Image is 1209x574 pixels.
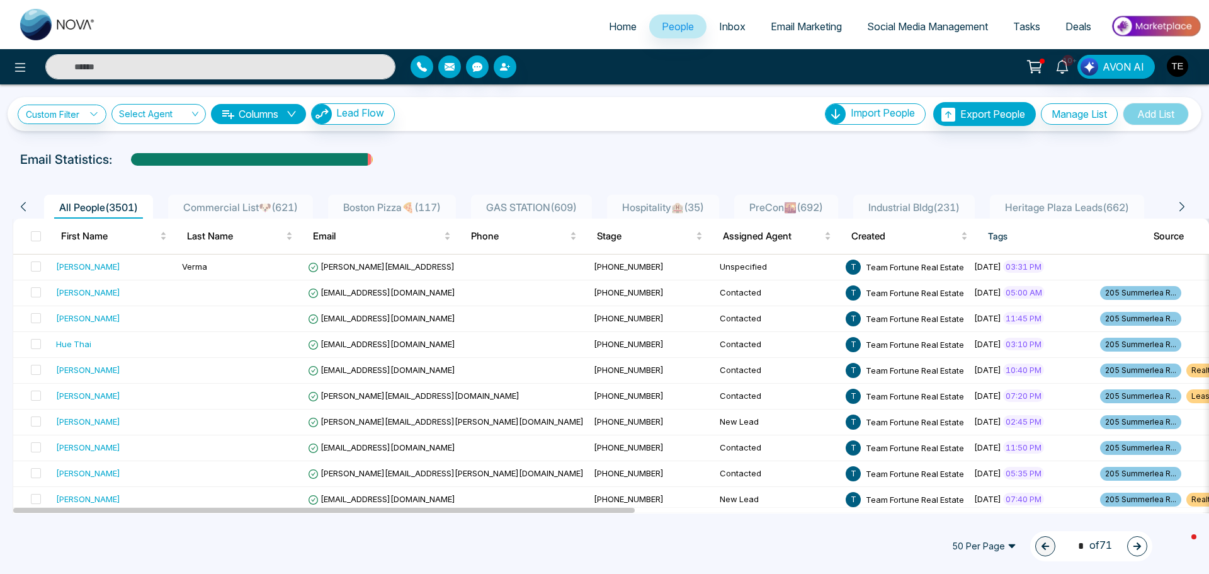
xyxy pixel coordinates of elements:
[187,229,283,244] span: Last Name
[597,229,693,244] span: Stage
[609,20,637,33] span: Home
[662,20,694,33] span: People
[308,468,584,478] span: [PERSON_NAME][EMAIL_ADDRESS][PERSON_NAME][DOMAIN_NAME]
[1100,312,1181,326] span: 205 Summerlea R...
[308,442,455,452] span: [EMAIL_ADDRESS][DOMAIN_NAME]
[974,287,1001,297] span: [DATE]
[707,14,758,38] a: Inbox
[1103,59,1144,74] span: AVON AI
[1070,537,1112,554] span: of 71
[846,260,861,275] span: T
[1110,12,1201,40] img: Market-place.gif
[594,339,664,349] span: [PHONE_NUMBER]
[1100,415,1181,429] span: 205 Summerlea R...
[649,14,707,38] a: People
[481,201,582,214] span: GAS STATION ( 609 )
[846,440,861,456] span: T
[177,219,303,254] th: Last Name
[56,389,120,402] div: [PERSON_NAME]
[56,338,91,350] div: Hue Thai
[974,391,1001,401] span: [DATE]
[715,306,841,332] td: Contacted
[308,391,519,401] span: [PERSON_NAME][EMAIL_ADDRESS][DOMAIN_NAME]
[338,201,446,214] span: Boston Pizza🍕 ( 117 )
[866,391,964,401] span: Team Fortune Real Estate
[715,255,841,280] td: Unspecified
[960,108,1025,120] span: Export People
[308,494,455,504] span: [EMAIL_ADDRESS][DOMAIN_NAME]
[1100,389,1181,403] span: 205 Summerlea R...
[308,313,455,323] span: [EMAIL_ADDRESS][DOMAIN_NAME]
[1100,467,1181,481] span: 205 Summerlea R...
[1041,103,1118,125] button: Manage List
[978,219,1144,254] th: Tags
[1166,531,1196,561] iframe: Intercom live chat
[594,494,664,504] span: [PHONE_NUMBER]
[715,461,841,487] td: Contacted
[1081,58,1098,76] img: Lead Flow
[1003,286,1045,299] span: 05:00 AM
[851,229,958,244] span: Created
[974,442,1001,452] span: [DATE]
[866,468,964,478] span: Team Fortune Real Estate
[866,494,964,504] span: Team Fortune Real Estate
[846,466,861,481] span: T
[56,493,120,505] div: [PERSON_NAME]
[313,229,441,244] span: Email
[866,287,964,297] span: Team Fortune Real Estate
[1000,201,1134,214] span: Heritage Plaza Leads ( 662 )
[594,442,664,452] span: [PHONE_NUMBER]
[56,286,120,299] div: [PERSON_NAME]
[1047,55,1077,77] a: 10+
[594,365,664,375] span: [PHONE_NUMBER]
[1003,493,1044,505] span: 07:40 PM
[211,104,306,124] button: Columnsdown
[863,201,965,214] span: Industrial Bldg ( 231 )
[974,416,1001,427] span: [DATE]
[594,416,664,427] span: [PHONE_NUMBER]
[841,219,978,254] th: Created
[1100,441,1181,455] span: 205 Summerlea R...
[178,201,303,214] span: Commercial List🐶 ( 621 )
[56,441,120,454] div: [PERSON_NAME]
[866,339,964,349] span: Team Fortune Real Estate
[596,14,649,38] a: Home
[974,365,1001,375] span: [DATE]
[851,106,915,119] span: Import People
[933,102,1036,126] button: Export People
[594,261,664,272] span: [PHONE_NUMBER]
[866,313,964,323] span: Team Fortune Real Estate
[54,201,143,214] span: All People ( 3501 )
[594,468,664,478] span: [PHONE_NUMBER]
[846,363,861,378] span: T
[1100,286,1181,300] span: 205 Summerlea R...
[1003,441,1044,454] span: 11:50 PM
[715,358,841,384] td: Contacted
[1013,20,1040,33] span: Tasks
[61,229,157,244] span: First Name
[287,109,297,119] span: down
[20,9,96,40] img: Nova CRM Logo
[866,442,964,452] span: Team Fortune Real Estate
[846,337,861,352] span: T
[846,389,861,404] span: T
[1001,14,1053,38] a: Tasks
[308,365,455,375] span: [EMAIL_ADDRESS][DOMAIN_NAME]
[308,287,455,297] span: [EMAIL_ADDRESS][DOMAIN_NAME]
[1077,55,1155,79] button: AVON AI
[461,219,587,254] th: Phone
[846,415,861,430] span: T
[308,339,455,349] span: [EMAIL_ADDRESS][DOMAIN_NAME]
[56,467,120,479] div: [PERSON_NAME]
[723,229,822,244] span: Assigned Agent
[56,364,120,376] div: [PERSON_NAME]
[1003,260,1044,273] span: 03:31 PM
[846,492,861,507] span: T
[846,285,861,301] span: T
[182,261,207,272] span: Verma
[1003,364,1044,376] span: 10:40 PM
[587,219,713,254] th: Stage
[866,261,964,272] span: Team Fortune Real Estate
[758,14,854,38] a: Email Marketing
[336,106,384,119] span: Lead Flow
